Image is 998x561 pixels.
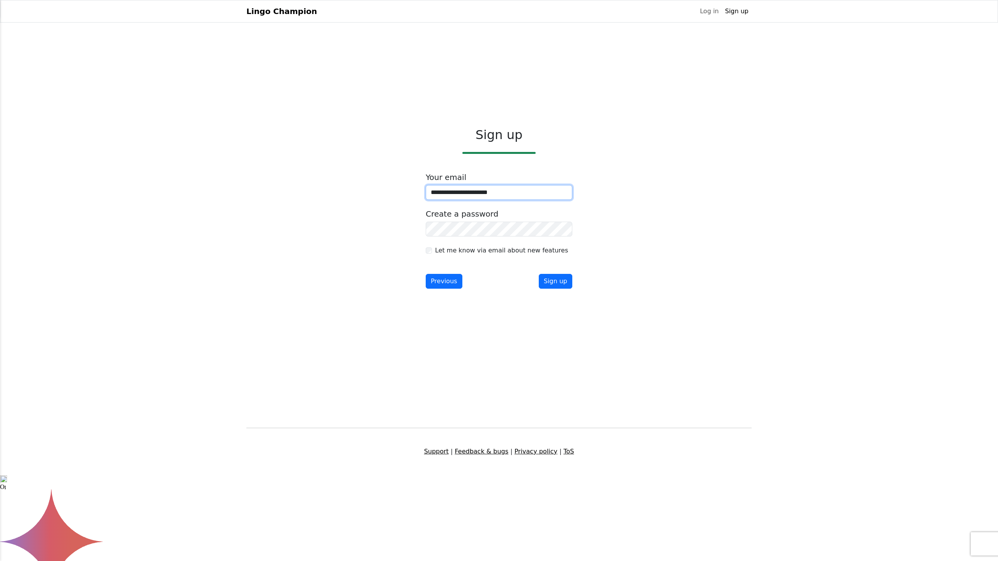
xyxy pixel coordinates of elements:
[424,448,449,455] a: Support
[455,448,508,455] a: Feedback & bugs
[426,173,466,182] label: Your email
[539,274,572,289] button: Sign up
[246,4,317,19] a: Lingo Champion
[697,4,722,19] a: Log in
[426,274,462,289] button: Previous
[426,209,498,219] label: Create a password
[242,447,756,456] div: | | |
[563,448,574,455] a: ToS
[722,4,752,19] a: Sign up
[515,448,557,455] a: Privacy policy
[435,246,568,255] label: Let me know via email about new features
[426,127,572,142] h2: Sign up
